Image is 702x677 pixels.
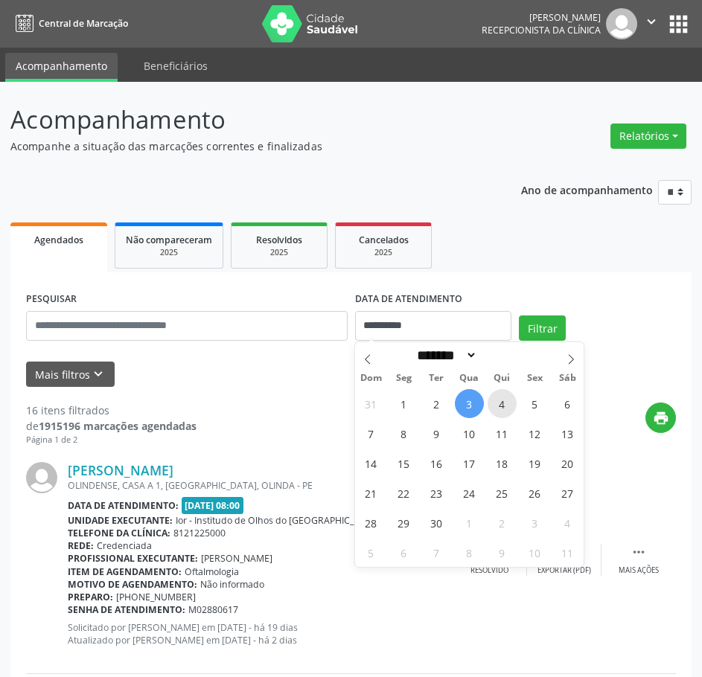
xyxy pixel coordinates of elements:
div: OLINDENSE, CASA A 1, [GEOGRAPHIC_DATA], OLINDA - PE [68,479,453,492]
span: [DATE] 08:00 [182,497,244,514]
span: Setembro 21, 2025 [357,478,386,507]
div: 2025 [126,247,212,258]
span: Ior - Institudo de Olhos do [GEOGRAPHIC_DATA] [176,514,380,527]
span: Credenciada [97,539,152,552]
span: Outubro 6, 2025 [389,538,418,567]
span: Setembro 6, 2025 [553,389,582,418]
span: Setembro 30, 2025 [422,508,451,537]
img: img [26,462,57,493]
div: Resolvido [470,565,508,576]
p: Ano de acompanhamento [521,180,653,199]
span: Outubro 5, 2025 [357,538,386,567]
button: apps [666,11,692,37]
label: DATA DE ATENDIMENTO [355,288,462,311]
span: Não compareceram [126,234,212,246]
span: Agendados [34,234,83,246]
div: Página 1 de 2 [26,434,197,446]
b: Rede: [68,539,94,552]
a: [PERSON_NAME] [68,462,173,478]
label: PESQUISAR [26,288,77,311]
i: print [653,410,669,426]
span: Setembro 12, 2025 [520,419,549,448]
span: Outubro 7, 2025 [422,538,451,567]
p: Acompanhe a situação das marcações correntes e finalizadas [10,138,488,154]
img: img [606,8,637,39]
div: 2025 [242,247,316,258]
span: Seg [387,373,420,383]
span: Cancelados [359,234,409,246]
span: Sex [518,373,551,383]
span: Setembro 8, 2025 [389,419,418,448]
span: [PERSON_NAME] [201,552,272,565]
div: Mais ações [619,565,659,576]
span: Outubro 9, 2025 [488,538,517,567]
span: [PHONE_NUMBER] [116,591,196,603]
button:  [637,8,666,39]
span: Setembro 19, 2025 [520,449,549,478]
div: de [26,418,197,434]
span: Setembro 5, 2025 [520,389,549,418]
span: Setembro 4, 2025 [488,389,517,418]
span: Setembro 24, 2025 [455,478,484,507]
span: Setembro 25, 2025 [488,478,517,507]
span: Setembro 10, 2025 [455,419,484,448]
span: Dom [355,373,388,383]
span: Setembro 28, 2025 [357,508,386,537]
a: Acompanhamento [5,53,118,82]
i: keyboard_arrow_down [90,366,106,382]
span: Resolvidos [256,234,302,246]
span: Setembro 22, 2025 [389,478,418,507]
span: Setembro 17, 2025 [455,449,484,478]
b: Preparo: [68,591,113,603]
div: 2025 [346,247,421,258]
span: Outubro 3, 2025 [520,508,549,537]
b: Unidade executante: [68,514,173,527]
span: Setembro 11, 2025 [488,419,517,448]
span: Setembro 18, 2025 [488,449,517,478]
span: Setembro 27, 2025 [553,478,582,507]
span: Ter [420,373,453,383]
span: Qui [485,373,518,383]
span: Setembro 7, 2025 [357,419,386,448]
b: Senha de atendimento: [68,603,185,616]
span: Setembro 13, 2025 [553,419,582,448]
span: Setembro 16, 2025 [422,449,451,478]
span: Setembro 2, 2025 [422,389,451,418]
span: Setembro 9, 2025 [422,419,451,448]
span: Setembro 3, 2025 [455,389,484,418]
span: Oftalmologia [185,565,239,578]
span: Setembro 15, 2025 [389,449,418,478]
b: Item de agendamento: [68,565,182,578]
span: Qua [453,373,485,383]
span: Outubro 4, 2025 [553,508,582,537]
span: Recepcionista da clínica [482,24,601,36]
select: Month [412,347,478,363]
b: Telefone da clínica: [68,527,170,539]
i:  [643,13,660,30]
span: Agosto 31, 2025 [357,389,386,418]
span: Outubro 10, 2025 [520,538,549,567]
span: Setembro 29, 2025 [389,508,418,537]
span: Sáb [551,373,584,383]
span: Setembro 1, 2025 [389,389,418,418]
span: 8121225000 [173,527,226,539]
button: Mais filtroskeyboard_arrow_down [26,362,115,388]
span: M02880617 [188,603,238,616]
div: 16 itens filtrados [26,402,197,418]
i:  [631,544,647,560]
span: Setembro 26, 2025 [520,478,549,507]
span: Outubro 11, 2025 [553,538,582,567]
span: Outubro 1, 2025 [455,508,484,537]
span: Setembro 14, 2025 [357,449,386,478]
p: Acompanhamento [10,101,488,138]
span: Não informado [200,578,264,591]
span: Outubro 2, 2025 [488,508,517,537]
button: print [645,402,676,433]
a: Beneficiários [133,53,218,79]
div: Exportar (PDF) [537,565,591,576]
strong: 1915196 marcações agendadas [39,419,197,433]
span: Setembro 20, 2025 [553,449,582,478]
b: Motivo de agendamento: [68,578,197,591]
b: Data de atendimento: [68,499,179,512]
a: Central de Marcação [10,11,128,36]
